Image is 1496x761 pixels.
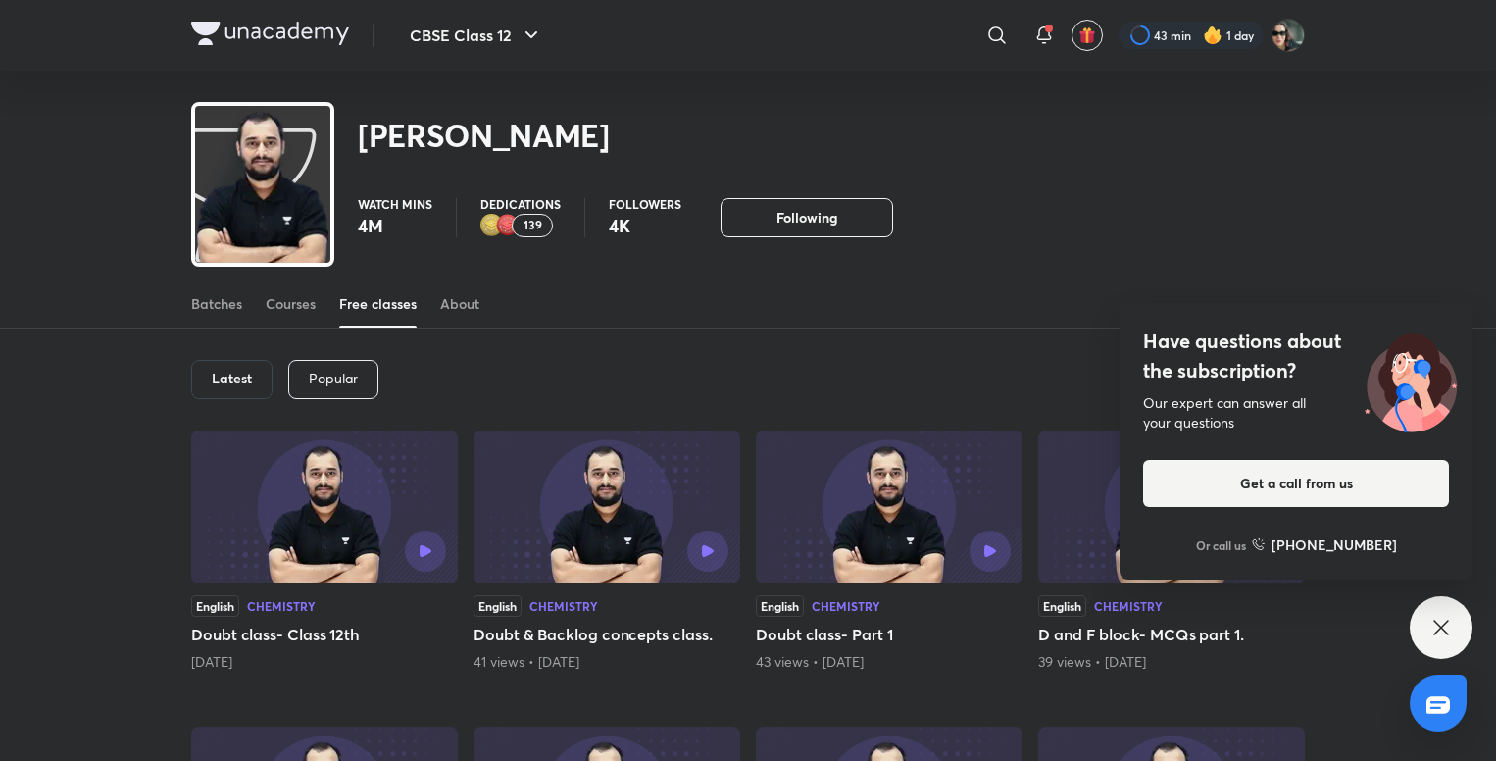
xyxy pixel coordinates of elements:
[191,595,239,617] div: English
[1252,534,1397,555] a: [PHONE_NUMBER]
[440,280,479,328] a: About
[721,198,893,237] button: Following
[474,623,740,646] h5: Doubt & Backlog concepts class.
[524,219,542,232] p: 139
[812,600,880,612] div: Chemistry
[191,22,349,50] a: Company Logo
[358,198,432,210] p: Watch mins
[212,371,252,386] h6: Latest
[480,198,561,210] p: Dedications
[480,214,504,237] img: educator badge2
[756,652,1022,672] div: 43 views • 4 days ago
[1272,534,1397,555] h6: [PHONE_NUMBER]
[1203,25,1222,45] img: streak
[529,600,598,612] div: Chemistry
[358,116,610,155] h2: [PERSON_NAME]
[1143,460,1449,507] button: Get a call from us
[339,280,417,328] a: Free classes
[1038,652,1305,672] div: 39 views • 4 days ago
[339,294,417,314] div: Free classes
[1094,600,1163,612] div: Chemistry
[756,595,804,617] div: English
[1349,327,1472,432] img: ttu_illustration_new.svg
[358,214,432,237] p: 4M
[266,294,316,314] div: Courses
[474,652,740,672] div: 41 views • 3 days ago
[191,652,458,672] div: 3 days ago
[191,294,242,314] div: Batches
[191,280,242,328] a: Batches
[1143,327,1449,385] h4: Have questions about the subscription?
[191,431,458,672] div: Doubt class- Class 12th
[398,16,555,55] button: CBSE Class 12
[440,294,479,314] div: About
[1272,19,1305,52] img: Arihant
[309,371,358,386] p: Popular
[756,431,1022,672] div: Doubt class- Part 1
[1078,26,1096,44] img: avatar
[266,280,316,328] a: Courses
[191,623,458,646] h5: Doubt class- Class 12th
[1038,623,1305,646] h5: D and F block- MCQs part 1.
[474,595,522,617] div: English
[474,431,740,672] div: Doubt & Backlog concepts class.
[191,22,349,45] img: Company Logo
[756,623,1022,646] h5: Doubt class- Part 1
[195,110,330,284] img: class
[247,600,316,612] div: Chemistry
[776,208,837,228] span: Following
[1038,595,1086,617] div: English
[1143,393,1449,432] div: Our expert can answer all your questions
[609,214,681,237] p: 4K
[1038,431,1305,672] div: D and F block- MCQs part 1.
[1196,536,1246,554] p: Or call us
[1072,20,1103,51] button: avatar
[609,198,681,210] p: Followers
[496,214,520,237] img: educator badge1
